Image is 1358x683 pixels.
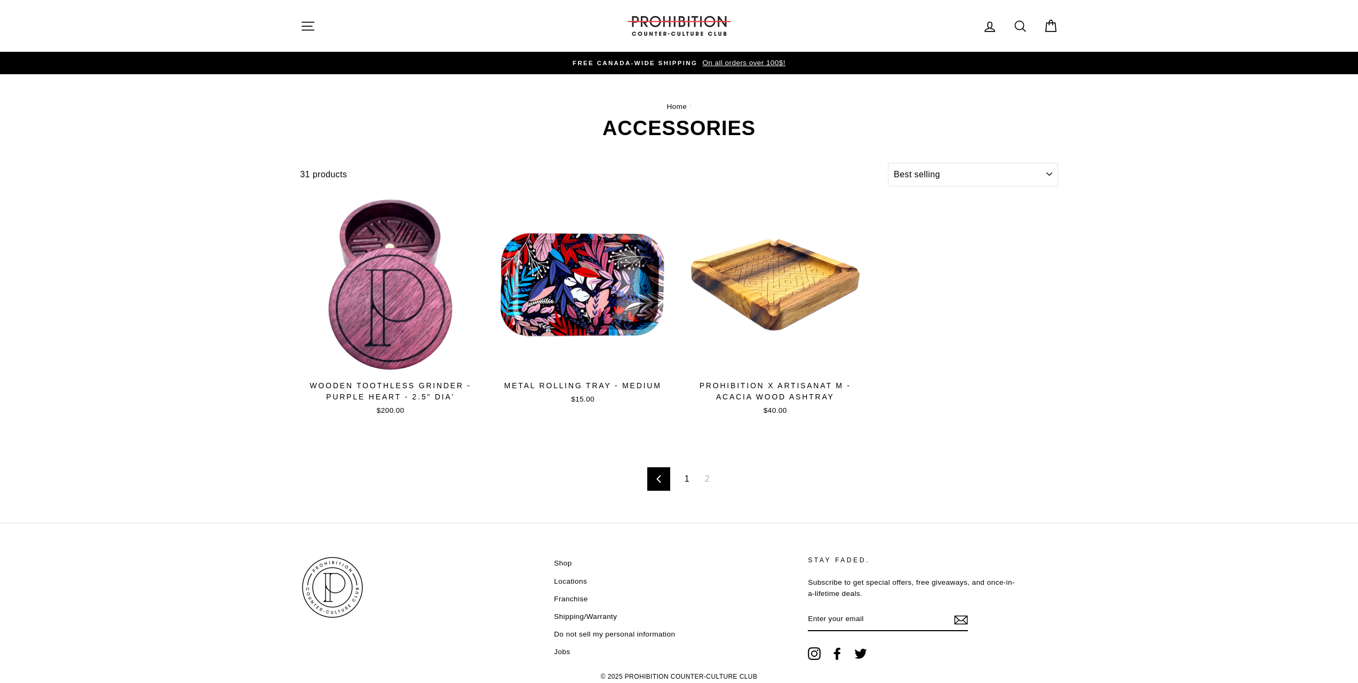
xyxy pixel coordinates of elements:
a: METAL ROLLING TRAY - MEDIUM$15.00 [493,194,673,409]
img: PROHIBITION COUNTER-CULTURE CLUB [300,555,364,619]
span: FREE CANADA-WIDE SHIPPING [573,60,697,66]
a: Locations [554,574,587,590]
img: PROHIBITION COUNTER-CULTURE CLUB [626,16,733,36]
a: Jobs [554,644,570,660]
a: Shipping/Warranty [554,609,617,625]
p: Subscribe to get special offers, free giveaways, and once-in-a-lifetime deals. [808,577,1018,600]
div: PROHIBITION X ARTISANAT M - ACACIA WOOD ASHTRAY [685,380,866,403]
a: Shop [554,555,571,571]
a: Do not sell my personal information [554,626,675,642]
a: FREE CANADA-WIDE SHIPPING On all orders over 100$! [303,57,1055,69]
p: STAY FADED. [808,555,1018,566]
a: 1 [678,470,696,488]
div: 31 products [300,168,884,182]
div: METAL ROLLING TRAY - MEDIUM [493,380,673,391]
a: Home [666,103,687,111]
div: WOODEN TOOTHLESS GRINDER - PURPLE HEART - 2.5" DIA' [300,380,481,403]
a: WOODEN TOOTHLESS GRINDER - PURPLE HEART - 2.5" DIA'$200.00 [300,194,481,420]
div: $200.00 [300,405,481,416]
nav: breadcrumbs [300,101,1058,113]
span: On all orders over 100$! [700,59,785,67]
span: 2 [698,470,716,488]
span: / [689,103,691,111]
a: PROHIBITION X ARTISANAT M - ACACIA WOOD ASHTRAY$40.00 [685,194,866,420]
input: Enter your email [808,608,968,631]
h1: ACCESSORIES [300,118,1058,138]
div: $15.00 [493,394,673,405]
a: Franchise [554,591,587,607]
div: $40.00 [685,405,866,416]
